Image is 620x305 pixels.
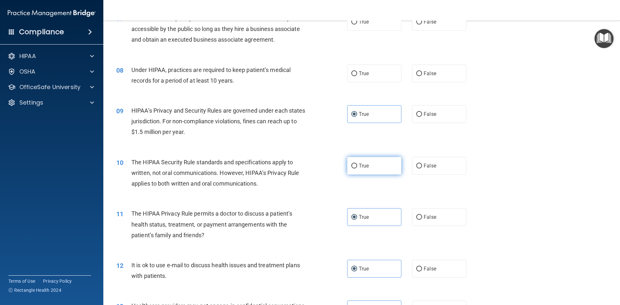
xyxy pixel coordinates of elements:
[116,210,123,218] span: 11
[131,107,305,135] span: HIPAA’s Privacy and Security Rules are governed under each states jurisdiction. For non-complianc...
[116,66,123,74] span: 08
[424,19,436,25] span: False
[8,83,94,91] a: OfficeSafe University
[359,111,369,117] span: True
[8,278,35,284] a: Terms of Use
[424,214,436,220] span: False
[8,68,94,76] a: OSHA
[116,15,123,23] span: 07
[416,20,422,25] input: False
[424,70,436,76] span: False
[19,99,43,107] p: Settings
[416,71,422,76] input: False
[116,159,123,167] span: 10
[416,215,422,220] input: False
[351,71,357,76] input: True
[8,7,96,20] img: PMB logo
[351,20,357,25] input: True
[116,262,123,269] span: 12
[416,164,422,168] input: False
[359,214,369,220] span: True
[594,29,614,48] button: Open Resource Center
[424,111,436,117] span: False
[19,68,36,76] p: OSHA
[351,164,357,168] input: True
[8,52,94,60] a: HIPAA
[19,83,80,91] p: OfficeSafe University
[131,159,299,187] span: The HIPAA Security Rule standards and specifications apply to written, not oral communications. H...
[19,27,64,36] h4: Compliance
[19,52,36,60] p: HIPAA
[351,215,357,220] input: True
[131,15,300,43] span: Practices can dispose protected health information in a dumpster accessible by the public so long...
[351,267,357,271] input: True
[359,163,369,169] span: True
[43,278,72,284] a: Privacy Policy
[8,99,94,107] a: Settings
[359,19,369,25] span: True
[131,66,291,84] span: Under HIPAA, practices are required to keep patient’s medical records for a period of at least 10...
[416,112,422,117] input: False
[131,210,292,238] span: The HIPAA Privacy Rule permits a doctor to discuss a patient’s health status, treatment, or payme...
[8,287,61,293] span: Ⓒ Rectangle Health 2024
[359,266,369,272] span: True
[416,267,422,271] input: False
[131,262,300,279] span: It is ok to use e-mail to discuss health issues and treatment plans with patients.
[424,266,436,272] span: False
[424,163,436,169] span: False
[116,107,123,115] span: 09
[359,70,369,76] span: True
[351,112,357,117] input: True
